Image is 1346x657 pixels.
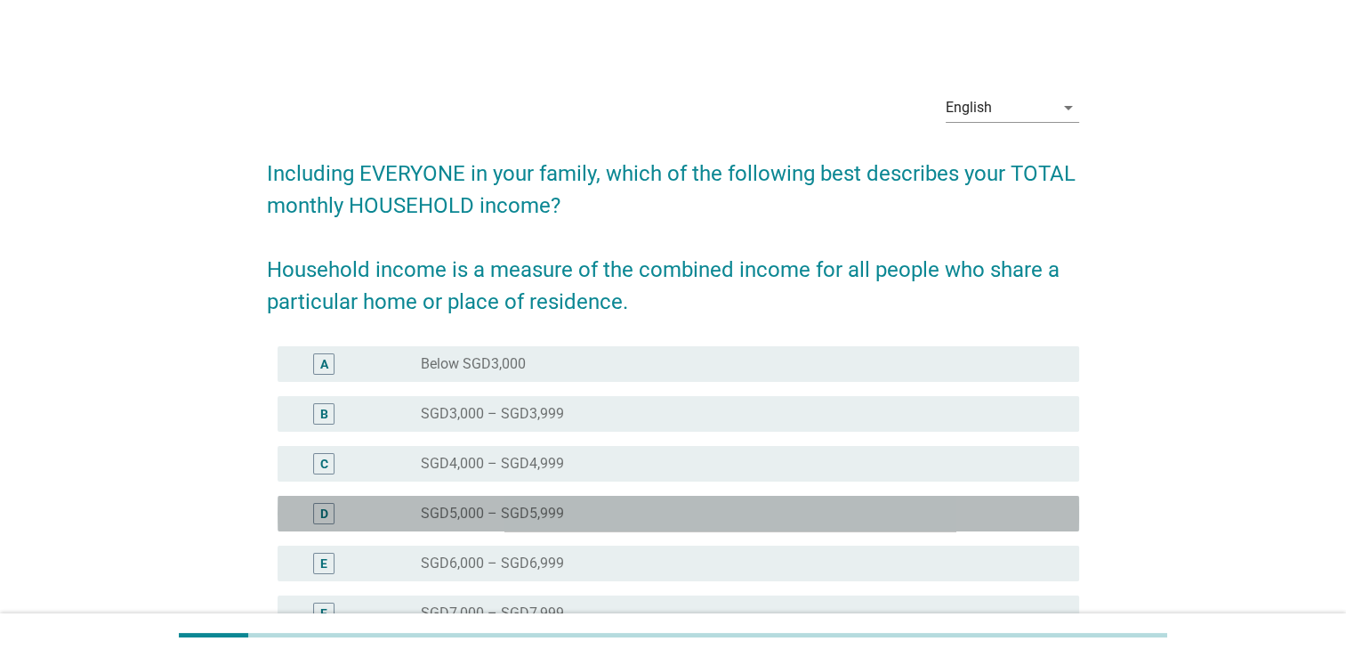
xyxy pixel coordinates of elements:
[421,455,564,473] label: SGD4,000 – SGD4,999
[421,604,564,622] label: SGD7,000 – SGD7,999
[320,354,328,373] div: A
[320,554,327,572] div: E
[421,355,526,373] label: Below SGD3,000
[320,604,327,622] div: F
[1058,97,1079,118] i: arrow_drop_down
[421,505,564,523] label: SGD5,000 – SGD5,999
[421,405,564,423] label: SGD3,000 – SGD3,999
[421,555,564,572] label: SGD6,000 – SGD6,999
[946,100,992,116] div: English
[320,404,328,423] div: B
[320,504,328,523] div: D
[267,140,1079,318] h2: Including EVERYONE in your family, which of the following best describes your TOTAL monthly HOUSE...
[320,454,328,473] div: C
